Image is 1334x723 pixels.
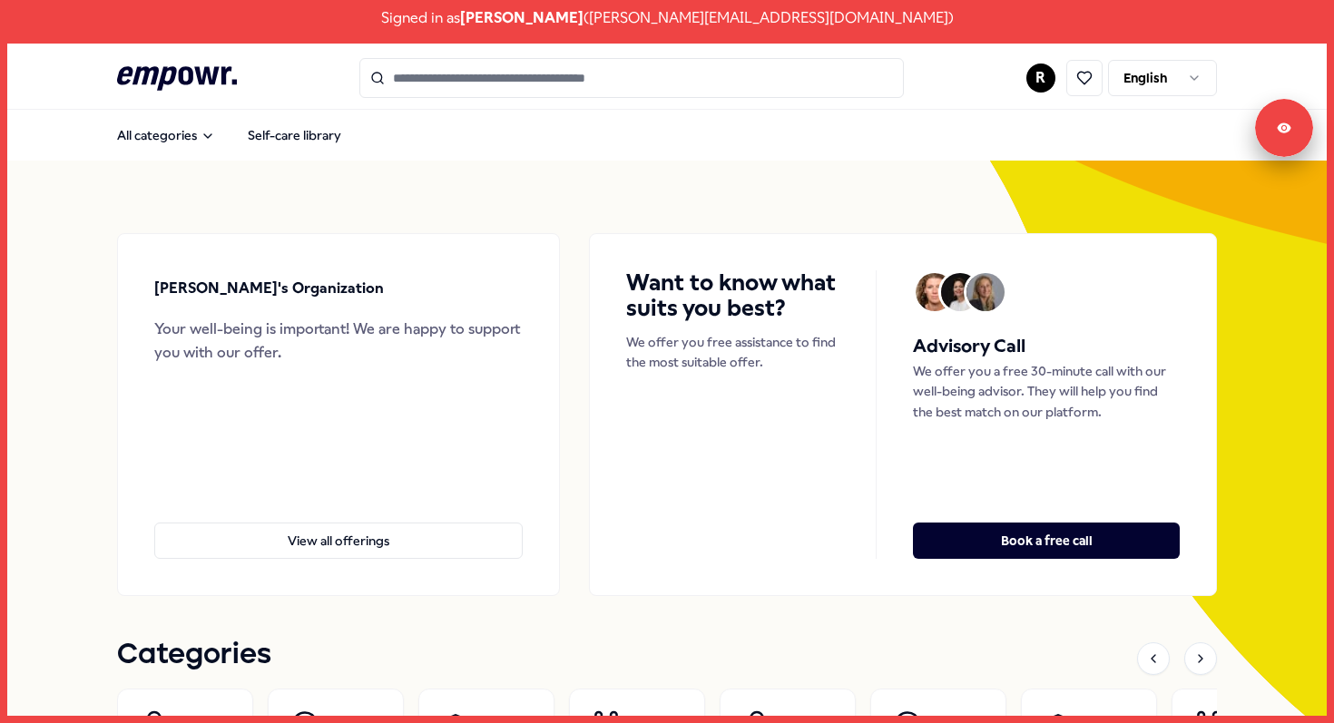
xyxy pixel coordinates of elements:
h1: Categories [117,632,271,678]
img: Avatar [941,273,979,311]
h5: Advisory Call [913,332,1180,361]
p: [PERSON_NAME]'s Organization [154,277,384,300]
img: Avatar [916,273,954,311]
button: All categories [103,117,230,153]
a: Self-care library [233,117,356,153]
a: View all offerings [154,493,523,559]
button: R [1026,64,1055,93]
p: We offer you a free 30-minute call with our well-being advisor. They will help you find the best ... [913,361,1180,422]
button: View all offerings [154,523,523,559]
img: Avatar [966,273,1005,311]
input: Search for products, categories or subcategories [359,58,904,98]
div: Your well-being is important! We are happy to support you with our offer. [154,318,523,364]
nav: Main [103,117,356,153]
span: [PERSON_NAME] [460,6,584,30]
button: Book a free call [913,523,1180,559]
p: We offer you free assistance to find the most suitable offer. [626,332,839,373]
h4: Want to know what suits you best? [626,270,839,321]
